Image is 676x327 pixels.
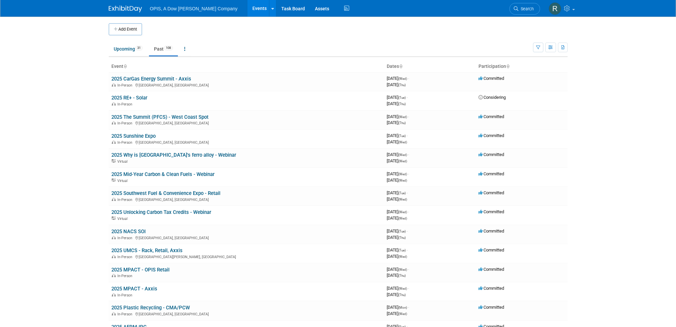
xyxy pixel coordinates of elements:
img: In-Person Event [112,140,116,144]
span: [DATE] [387,190,408,195]
div: [GEOGRAPHIC_DATA][PERSON_NAME], [GEOGRAPHIC_DATA] [111,254,381,259]
span: (Wed) [398,268,407,271]
span: (Wed) [398,159,407,163]
span: Committed [478,305,504,310]
span: OPIS, A Dow [PERSON_NAME] Company [150,6,238,11]
span: In-Person [117,83,134,87]
span: (Thu) [398,274,406,277]
th: Event [109,61,384,72]
span: - [408,76,409,81]
th: Dates [384,61,476,72]
div: [GEOGRAPHIC_DATA], [GEOGRAPHIC_DATA] [111,120,381,125]
div: [GEOGRAPHIC_DATA], [GEOGRAPHIC_DATA] [111,197,381,202]
span: Committed [478,247,504,252]
span: Virtual [117,159,129,164]
button: Add Event [109,23,142,35]
span: In-Person [117,102,134,106]
span: [DATE] [387,267,409,272]
a: 2025 Sunshine Expo [111,133,156,139]
div: [GEOGRAPHIC_DATA], [GEOGRAPHIC_DATA] [111,311,381,316]
span: [DATE] [387,158,407,163]
img: Virtual Event [112,179,116,182]
span: In-Person [117,293,134,297]
span: In-Person [117,121,134,125]
span: In-Person [117,312,134,316]
span: [DATE] [387,209,409,214]
img: Renee Ortner [549,2,561,15]
span: Virtual [117,217,129,221]
span: In-Person [117,198,134,202]
a: 2025 Plastic Recycling - CMA/PCW [111,305,190,311]
a: Past108 [149,43,178,55]
span: [DATE] [387,178,407,183]
img: In-Person Event [112,198,116,201]
img: In-Person Event [112,83,116,86]
span: [DATE] [387,254,407,259]
span: (Wed) [398,77,407,81]
img: In-Person Event [112,121,116,124]
span: [DATE] [387,229,408,234]
a: 2025 UMCS - Rack, Retail, Axxis [111,247,183,253]
img: In-Person Event [112,274,116,277]
span: Considering [478,95,506,100]
span: (Tue) [398,248,406,252]
a: 2025 Southwest Fuel & Convenience Expo - Retail [111,190,220,196]
div: [GEOGRAPHIC_DATA], [GEOGRAPHIC_DATA] [111,139,381,145]
a: 2025 Why is [GEOGRAPHIC_DATA]'s ferro alloy - Webinar [111,152,236,158]
a: 2025 RE+ - Solar [111,95,147,101]
span: [DATE] [387,171,409,176]
span: - [407,190,408,195]
span: In-Person [117,140,134,145]
span: In-Person [117,236,134,240]
span: - [407,229,408,234]
span: (Wed) [398,172,407,176]
span: [DATE] [387,273,406,278]
span: Virtual [117,179,129,183]
span: [DATE] [387,197,407,202]
img: In-Person Event [112,293,116,296]
span: [DATE] [387,82,406,87]
span: - [408,171,409,176]
span: (Thu) [398,102,406,106]
span: Committed [478,209,504,214]
img: In-Person Event [112,236,116,239]
span: (Wed) [398,255,407,258]
span: (Wed) [398,217,407,220]
span: - [408,114,409,119]
span: [DATE] [387,95,408,100]
span: - [407,95,408,100]
span: [DATE] [387,101,406,106]
a: 2025 NACS SOI [111,229,146,235]
a: 2025 The Summit (PFCS) - West Coast Spot [111,114,208,120]
span: (Thu) [398,121,406,125]
span: (Wed) [398,115,407,119]
a: 2025 MPACT - Axxis [111,286,157,292]
a: Sort by Event Name [123,64,127,69]
span: (Wed) [398,140,407,144]
span: - [408,152,409,157]
span: 108 [164,46,173,51]
span: Committed [478,190,504,195]
span: [DATE] [387,311,407,316]
span: (Wed) [398,287,407,290]
span: Committed [478,267,504,272]
img: Virtual Event [112,159,116,163]
img: Virtual Event [112,217,116,220]
a: Upcoming31 [109,43,148,55]
span: Committed [478,171,504,176]
span: In-Person [117,274,134,278]
span: Committed [478,133,504,138]
span: (Wed) [398,312,407,316]
span: - [408,209,409,214]
a: 2025 MPACT - OPIS Retail [111,267,170,273]
span: [DATE] [387,114,409,119]
span: (Wed) [398,210,407,214]
a: Sort by Start Date [399,64,402,69]
span: - [407,247,408,252]
span: Committed [478,114,504,119]
a: 2025 Mid-Year Carbon & Clean Fuels - Webinar [111,171,214,177]
span: (Thu) [398,293,406,297]
span: - [408,286,409,291]
span: [DATE] [387,247,408,252]
a: 2025 Unlocking Carbon Tax Credits - Webinar [111,209,211,215]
